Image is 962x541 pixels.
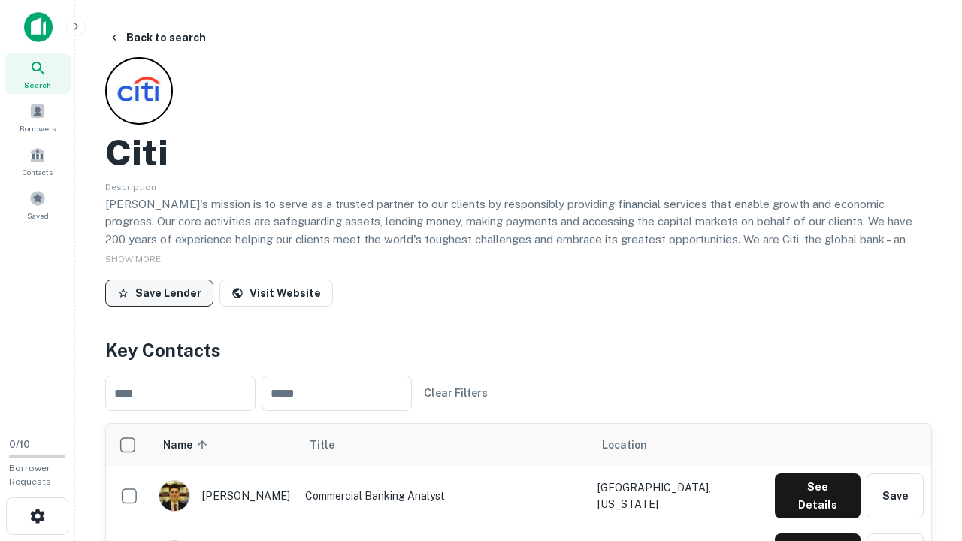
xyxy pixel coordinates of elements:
a: Visit Website [219,280,333,307]
span: Description [105,182,156,192]
a: Saved [5,184,71,225]
img: 1753279374948 [159,481,189,511]
th: Location [590,424,767,466]
span: Borrowers [20,122,56,134]
span: Search [24,79,51,91]
span: Name [163,436,212,454]
span: SHOW MORE [105,254,161,264]
button: Back to search [102,24,212,51]
th: Title [298,424,590,466]
button: Clear Filters [418,379,494,407]
th: Name [151,424,298,466]
span: 0 / 10 [9,439,30,450]
div: [PERSON_NAME] [159,480,290,512]
td: Commercial Banking Analyst [298,466,590,526]
span: Location [602,436,647,454]
span: Saved [27,210,49,222]
a: Contacts [5,141,71,181]
button: See Details [775,473,861,518]
button: Save Lender [105,280,213,307]
img: capitalize-icon.png [24,12,53,42]
button: Save [867,473,924,518]
h2: Citi [105,131,168,174]
iframe: Chat Widget [887,421,962,493]
p: [PERSON_NAME]'s mission is to serve as a trusted partner to our clients by responsibly providing ... [105,195,932,284]
td: [GEOGRAPHIC_DATA], [US_STATE] [590,466,767,526]
span: Contacts [23,166,53,178]
h4: Key Contacts [105,337,932,364]
a: Borrowers [5,97,71,138]
span: Title [310,436,354,454]
a: Search [5,53,71,94]
span: Borrower Requests [9,463,51,487]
